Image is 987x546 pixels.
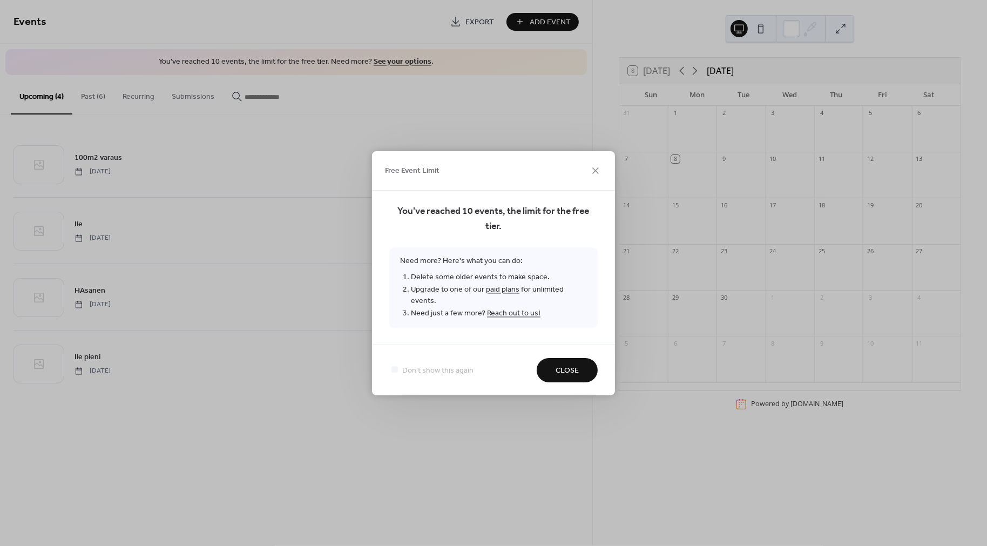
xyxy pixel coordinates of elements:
[487,306,540,321] a: Reach out to us!
[385,166,440,177] span: Free Event Limit
[402,365,474,376] span: Don't show this again
[411,307,587,320] li: Need just a few more?
[486,282,519,297] a: paid plans
[556,365,579,376] span: Close
[537,358,598,382] button: Close
[389,247,598,328] span: Need more? Here's what you can do:
[411,284,587,307] li: Upgrade to one of our for unlimited events.
[389,204,598,234] span: You've reached 10 events, the limit for the free tier.
[411,271,587,284] li: Delete some older events to make space.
